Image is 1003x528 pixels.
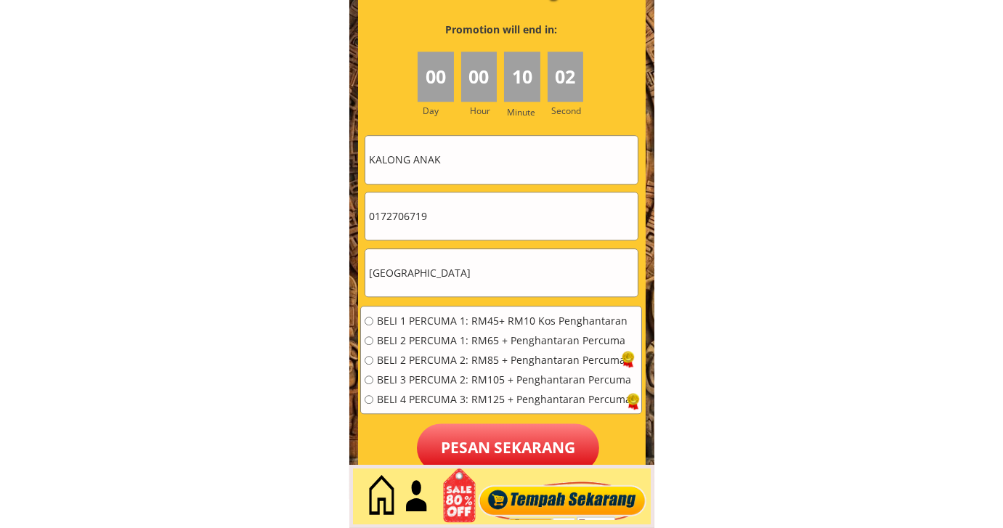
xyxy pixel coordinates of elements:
input: Nama [365,136,638,183]
span: BELI 3 PERCUMA 2: RM105 + Penghantaran Percuma [377,375,631,385]
input: Telefon [365,192,638,240]
h3: Promotion will end in: [419,22,583,38]
p: Pesan sekarang [417,423,599,472]
span: BELI 2 PERCUMA 1: RM65 + Penghantaran Percuma [377,336,631,346]
h3: Hour [470,104,500,118]
span: BELI 4 PERCUMA 3: RM125 + Penghantaran Percuma [377,394,631,405]
h3: Second [551,104,587,118]
input: Alamat [365,249,638,296]
span: BELI 2 PERCUMA 2: RM85 + Penghantaran Percuma [377,355,631,365]
h3: Day [423,104,459,118]
h3: Minute [507,105,539,119]
span: BELI 1 PERCUMA 1: RM45+ RM10 Kos Penghantaran [377,316,631,326]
